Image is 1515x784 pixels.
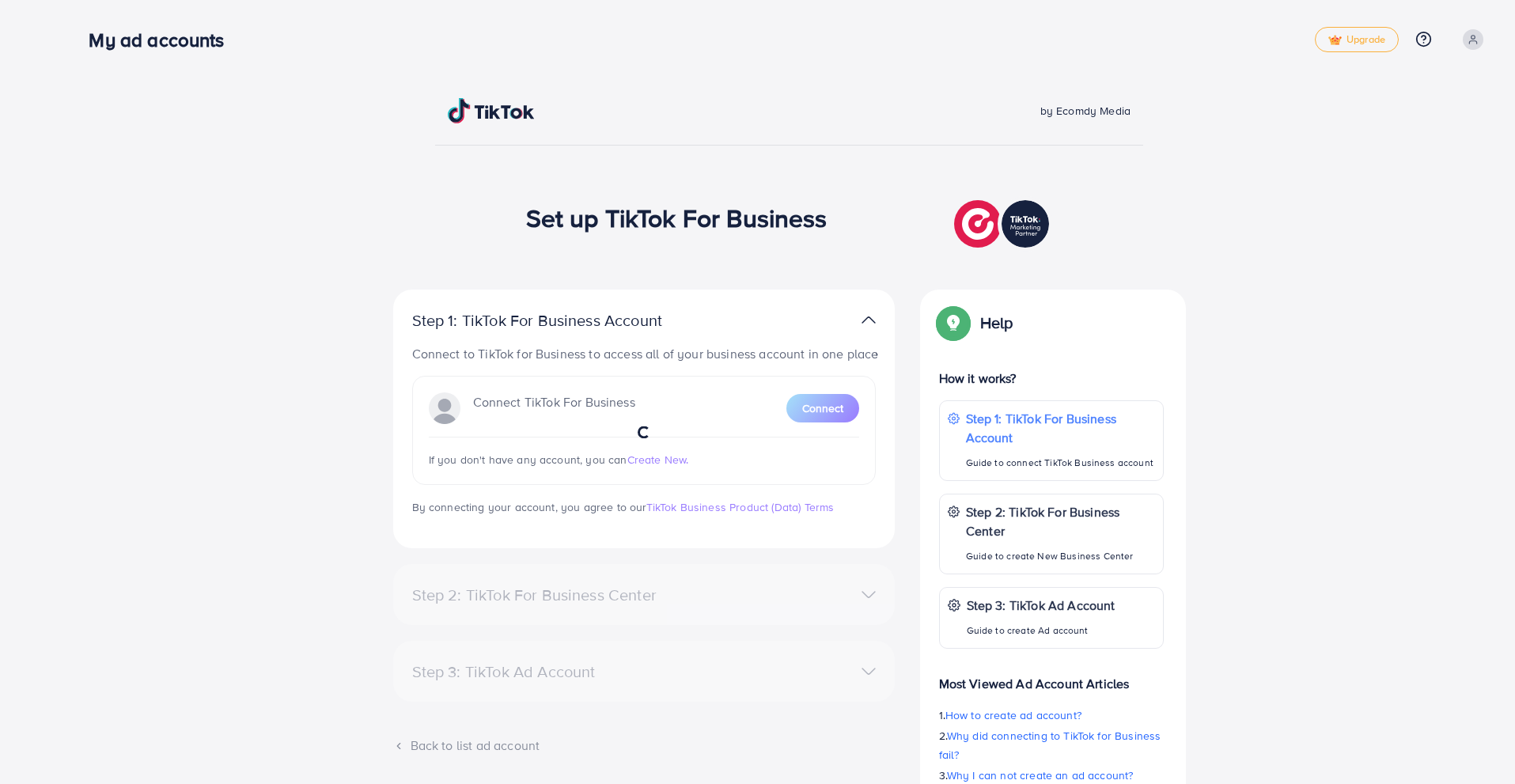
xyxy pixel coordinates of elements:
p: Step 2: TikTok For Business Center [966,502,1155,540]
p: 2. [939,726,1164,764]
span: How to create ad account? [945,707,1081,723]
span: Why did connecting to TikTok for Business fail? [939,728,1161,763]
p: Guide to create Ad account [967,621,1115,640]
a: tickUpgrade [1315,27,1399,52]
span: Upgrade [1328,34,1385,46]
p: Most Viewed Ad Account Articles [939,661,1164,693]
span: by Ecomdy Media [1040,103,1131,119]
img: TikTok [448,98,535,123]
p: How it works? [939,369,1164,388]
p: Guide to connect TikTok Business account [966,453,1155,472]
p: Help [980,313,1013,332]
img: TikTok partner [954,196,1053,252]
p: Step 1: TikTok For Business Account [412,311,713,330]
img: Popup guide [939,309,968,337]
span: Why I can not create an ad account? [947,767,1134,783]
p: Step 3: TikTok Ad Account [967,596,1115,615]
p: Step 1: TikTok For Business Account [966,409,1155,447]
p: 1. [939,706,1164,725]
div: Back to list ad account [393,737,895,755]
p: Guide to create New Business Center [966,547,1155,566]
h3: My ad accounts [89,28,237,51]
img: TikTok partner [862,309,876,331]
img: tick [1328,35,1342,46]
h1: Set up TikTok For Business [526,203,828,233]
